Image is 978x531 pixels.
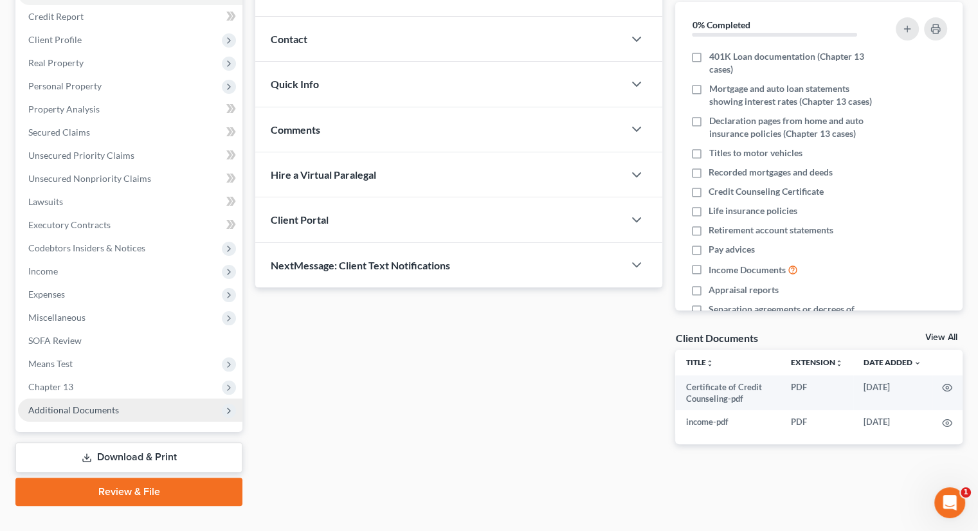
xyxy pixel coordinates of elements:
td: [DATE] [853,410,932,433]
span: Quick Info [271,78,319,90]
span: Comments [271,123,320,136]
span: Personal Property [28,80,102,91]
a: Credit Report [18,5,242,28]
a: Executory Contracts [18,213,242,237]
span: Unsecured Nonpriority Claims [28,173,151,184]
span: Executory Contracts [28,219,111,230]
i: unfold_more [705,359,713,367]
span: NextMessage: Client Text Notifications [271,259,450,271]
a: Unsecured Nonpriority Claims [18,167,242,190]
span: Unsecured Priority Claims [28,150,134,161]
span: Separation agreements or decrees of divorces [709,303,880,328]
a: Property Analysis [18,98,242,121]
span: 401K Loan documentation (Chapter 13 cases) [709,50,880,76]
span: Chapter 13 [28,381,73,392]
span: Real Property [28,57,84,68]
span: 1 [961,487,971,498]
span: Codebtors Insiders & Notices [28,242,145,253]
span: Credit Report [28,11,84,22]
span: Expenses [28,289,65,300]
span: Contact [271,33,307,45]
a: Titleunfold_more [685,357,713,367]
span: Additional Documents [28,404,119,415]
span: Mortgage and auto loan statements showing interest rates (Chapter 13 cases) [709,82,880,108]
a: Secured Claims [18,121,242,144]
span: Pay advices [709,243,755,256]
iframe: Intercom live chat [934,487,965,518]
span: SOFA Review [28,335,82,346]
span: Declaration pages from home and auto insurance policies (Chapter 13 cases) [709,114,880,140]
span: Lawsuits [28,196,63,207]
span: Means Test [28,358,73,369]
td: PDF [781,375,853,411]
i: unfold_more [835,359,843,367]
td: Certificate of Credit Counseling-pdf [675,375,781,411]
span: Recorded mortgages and deeds [709,166,833,179]
td: PDF [781,410,853,433]
span: Miscellaneous [28,312,86,323]
span: Secured Claims [28,127,90,138]
a: Date Added expand_more [864,357,921,367]
span: Credit Counseling Certificate [709,185,824,198]
span: Property Analysis [28,104,100,114]
div: Client Documents [675,331,757,345]
td: [DATE] [853,375,932,411]
span: Income [28,265,58,276]
a: Unsecured Priority Claims [18,144,242,167]
span: Retirement account statements [709,224,833,237]
a: Review & File [15,478,242,506]
a: Extensionunfold_more [791,357,843,367]
strong: 0% Completed [692,19,750,30]
a: Download & Print [15,442,242,473]
span: Titles to motor vehicles [709,147,802,159]
span: Income Documents [709,264,786,276]
span: Hire a Virtual Paralegal [271,168,376,181]
span: Client Portal [271,213,329,226]
span: Appraisal reports [709,283,779,296]
a: Lawsuits [18,190,242,213]
td: income-pdf [675,410,781,433]
span: Client Profile [28,34,82,45]
span: Life insurance policies [709,204,797,217]
i: expand_more [914,359,921,367]
a: SOFA Review [18,329,242,352]
a: View All [925,333,957,342]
